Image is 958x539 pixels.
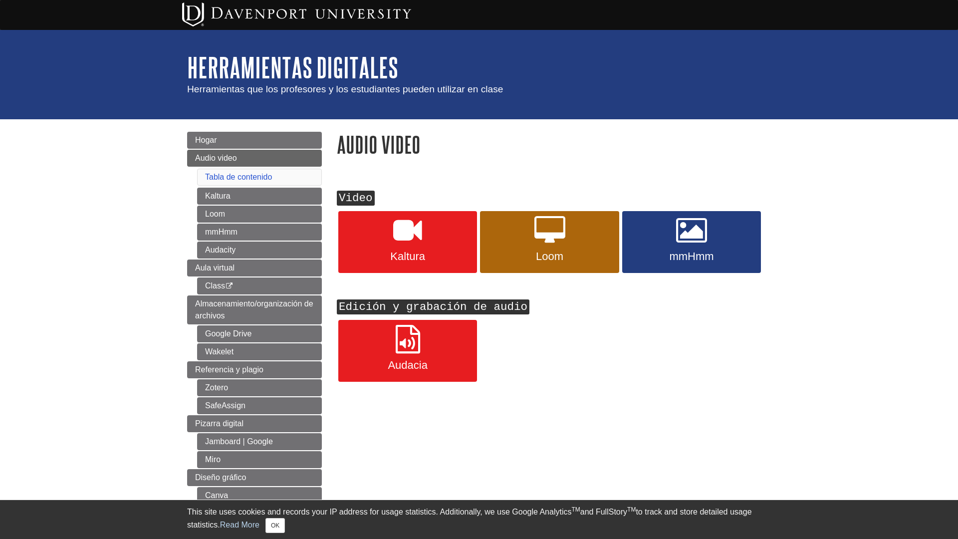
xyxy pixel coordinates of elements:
[225,283,234,289] i: This link opens in a new window
[195,299,313,320] span: Almacenamiento/organización de archivos
[187,506,771,533] div: This site uses cookies and records your IP address for usage statistics. Additionally, we use Goo...
[197,325,322,342] a: Google Drive
[337,299,529,314] kbd: Edición y grabación de audio
[197,188,322,205] a: Kaltura
[205,173,272,181] a: Tabla de contenido
[195,264,235,272] span: Aula virtual
[627,506,636,513] sup: TM
[195,419,243,428] span: Pizarra digital
[195,154,237,162] span: Audio video
[187,52,398,83] a: Herramientas digitales
[195,473,246,482] span: Diseño gráfico
[197,397,322,414] a: SafeAssign
[337,191,375,206] kbd: Video
[197,487,322,504] a: Canva
[182,2,411,26] img: Davenport University
[187,361,322,378] a: Referencia y plagio
[487,250,611,263] span: Loom
[630,250,753,263] span: mmHmm
[338,320,477,382] a: Audacia
[197,224,322,241] a: mmHmm
[187,84,503,94] span: Herramientas que los profesores y los estudiantes pueden utilizar en clase
[195,136,217,144] span: Hogar
[197,379,322,396] a: Zotero
[622,211,761,273] a: mmHmm
[187,469,322,486] a: Diseño gráfico
[197,433,322,450] a: Jamboard | Google
[197,343,322,360] a: Wakelet
[195,365,263,374] span: Referencia y plagio
[197,242,322,259] a: Audacity
[187,150,322,167] a: Audio video
[187,260,322,276] a: Aula virtual
[197,206,322,223] a: Loom
[187,295,322,324] a: Almacenamiento/organización de archivos
[197,277,322,294] a: Class
[187,415,322,432] a: Pizarra digital
[220,521,259,529] a: Read More
[338,211,477,273] a: Kaltura
[187,132,322,149] a: Hogar
[571,506,580,513] sup: TM
[346,359,470,372] span: Audacia
[197,451,322,468] a: Miro
[480,211,619,273] a: Loom
[265,518,285,533] button: Close
[346,250,470,263] span: Kaltura
[337,132,771,157] h1: Audio video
